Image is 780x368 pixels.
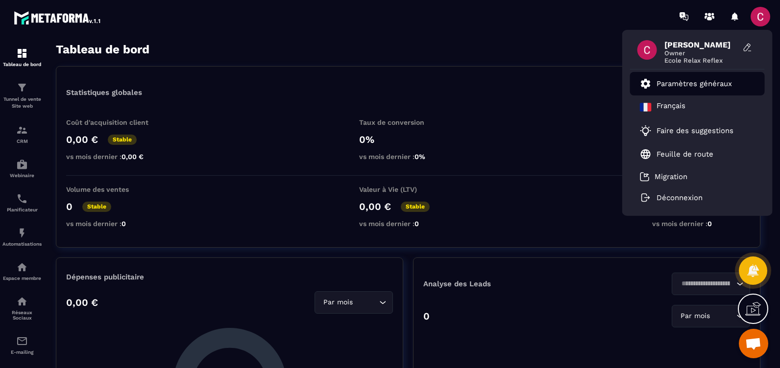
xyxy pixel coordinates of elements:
[664,49,738,57] span: Owner
[414,153,425,161] span: 0%
[678,311,712,322] span: Par mois
[2,151,42,185] a: automationsautomationsWebinaire
[664,57,738,64] span: Ecole Relax Reflex
[122,153,144,161] span: 0,00 €
[2,138,42,144] p: CRM
[672,305,750,327] div: Search for option
[66,118,164,126] p: Coût d'acquisition client
[16,227,28,239] img: automations
[14,9,102,26] img: logo
[16,82,28,93] img: formation
[2,207,42,212] p: Planificateur
[640,172,687,182] a: Migration
[2,310,42,321] p: Réseaux Sociaux
[2,74,42,117] a: formationformationTunnel de vente Site web
[66,201,73,212] p: 0
[664,40,738,49] span: [PERSON_NAME]
[359,118,457,126] p: Taux de conversion
[2,40,42,74] a: formationformationTableau de bord
[359,220,457,228] p: vs mois dernier :
[355,297,377,308] input: Search for option
[16,335,28,347] img: email
[401,202,430,212] p: Stable
[108,135,137,145] p: Stable
[414,220,419,228] span: 0
[712,311,734,322] input: Search for option
[66,273,393,281] p: Dépenses publicitaire
[16,47,28,59] img: formation
[66,153,164,161] p: vs mois dernier :
[359,134,457,145] p: 0%
[2,254,42,288] a: automationsautomationsEspace membre
[678,278,734,289] input: Search for option
[657,101,685,113] p: Français
[56,43,149,56] h3: Tableau de bord
[359,185,457,193] p: Valeur à Vie (LTV)
[2,173,42,178] p: Webinaire
[315,291,393,314] div: Search for option
[16,159,28,170] img: automations
[640,125,743,137] a: Faire des suggestions
[739,329,768,358] div: Ouvrir le chat
[16,296,28,307] img: social-network
[2,241,42,247] p: Automatisations
[672,273,750,295] div: Search for option
[423,279,587,288] p: Analyse des Leads
[655,172,687,181] p: Migration
[66,134,98,145] p: 0,00 €
[423,310,430,322] p: 0
[66,297,98,308] p: 0,00 €
[359,201,391,212] p: 0,00 €
[2,62,42,67] p: Tableau de bord
[2,117,42,151] a: formationformationCRM
[2,96,42,110] p: Tunnel de vente Site web
[2,288,42,328] a: social-networksocial-networkRéseaux Sociaux
[657,193,703,202] p: Déconnexion
[16,193,28,205] img: scheduler
[66,185,164,193] p: Volume des ventes
[640,78,732,90] a: Paramètres généraux
[640,148,713,160] a: Feuille de route
[2,185,42,220] a: schedulerschedulerPlanificateur
[122,220,126,228] span: 0
[2,328,42,362] a: emailemailE-mailing
[657,150,713,159] p: Feuille de route
[657,126,733,135] p: Faire des suggestions
[707,220,712,228] span: 0
[652,220,750,228] p: vs mois dernier :
[66,220,164,228] p: vs mois dernier :
[321,297,355,308] span: Par mois
[2,276,42,281] p: Espace membre
[66,88,142,97] p: Statistiques globales
[657,79,732,88] p: Paramètres généraux
[16,124,28,136] img: formation
[2,349,42,355] p: E-mailing
[359,153,457,161] p: vs mois dernier :
[82,202,111,212] p: Stable
[16,261,28,273] img: automations
[2,220,42,254] a: automationsautomationsAutomatisations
